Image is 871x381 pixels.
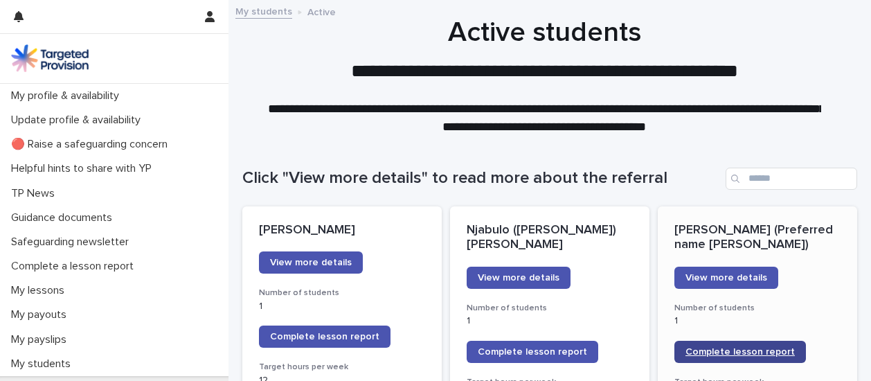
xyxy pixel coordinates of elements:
[726,168,857,190] input: Search
[6,308,78,321] p: My payouts
[467,315,633,327] p: 1
[6,114,152,127] p: Update profile & availability
[685,347,795,357] span: Complete lesson report
[235,3,292,19] a: My students
[6,187,66,200] p: TP News
[270,332,379,342] span: Complete lesson report
[674,341,806,363] a: Complete lesson report
[11,44,89,72] img: M5nRWzHhSzIhMunXDL62
[467,223,633,253] p: Njabulo ([PERSON_NAME]) [PERSON_NAME]
[6,138,179,151] p: 🔴 Raise a safeguarding concern
[6,333,78,346] p: My payslips
[259,301,425,312] p: 1
[6,236,140,249] p: Safeguarding newsletter
[259,362,425,373] h3: Target hours per week
[242,168,720,188] h1: Click "View more details" to read more about the referral
[6,260,145,273] p: Complete a lesson report
[467,341,598,363] a: Complete lesson report
[259,287,425,299] h3: Number of students
[6,357,82,371] p: My students
[674,315,841,327] p: 1
[6,284,75,297] p: My lessons
[478,273,559,283] span: View more details
[478,347,587,357] span: Complete lesson report
[259,223,425,238] p: [PERSON_NAME]
[467,267,571,289] a: View more details
[467,303,633,314] h3: Number of students
[674,267,778,289] a: View more details
[259,326,390,348] a: Complete lesson report
[270,258,352,267] span: View more details
[242,16,847,49] h1: Active students
[6,89,130,103] p: My profile & availability
[685,273,767,283] span: View more details
[674,303,841,314] h3: Number of students
[674,223,841,253] p: [PERSON_NAME] (Preferred name [PERSON_NAME])
[6,211,123,224] p: Guidance documents
[6,162,163,175] p: Helpful hints to share with YP
[307,3,336,19] p: Active
[259,251,363,274] a: View more details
